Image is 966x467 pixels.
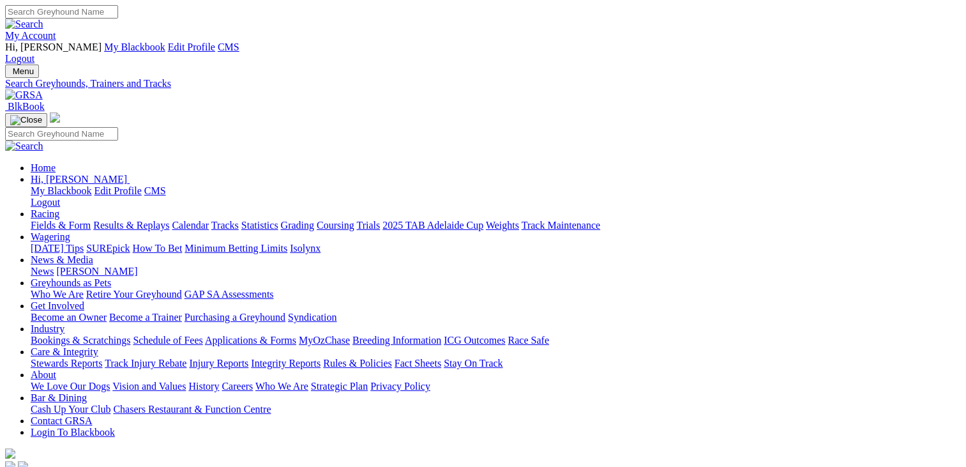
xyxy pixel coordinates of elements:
a: Integrity Reports [251,358,321,369]
a: Get Involved [31,300,84,311]
a: [DATE] Tips [31,243,84,254]
a: Statistics [241,220,278,231]
a: Who We Are [255,381,308,392]
span: Hi, [PERSON_NAME] [5,42,102,52]
a: GAP SA Assessments [185,289,274,300]
a: Logout [5,53,34,64]
a: Rules & Policies [323,358,392,369]
a: Breeding Information [352,335,441,346]
img: Close [10,115,42,125]
a: Results & Replays [93,220,169,231]
div: Care & Integrity [31,358,961,369]
a: Bookings & Scratchings [31,335,130,346]
a: Race Safe [508,335,548,346]
a: Coursing [317,220,354,231]
a: Chasers Restaurant & Function Centre [113,404,271,415]
img: Search [5,141,43,152]
a: Racing [31,208,59,219]
a: Contact GRSA [31,415,92,426]
img: logo-grsa-white.png [5,448,15,459]
a: Logout [31,197,60,208]
a: Vision and Values [112,381,186,392]
a: Tracks [211,220,239,231]
a: [PERSON_NAME] [56,266,137,277]
a: Calendar [172,220,209,231]
a: Edit Profile [94,185,142,196]
a: SUREpick [86,243,130,254]
a: ICG Outcomes [444,335,505,346]
a: Search Greyhounds, Trainers and Tracks [5,78,961,89]
a: News [31,266,54,277]
div: My Account [5,42,961,65]
a: Strategic Plan [311,381,368,392]
a: Injury Reports [189,358,248,369]
input: Search [5,5,118,19]
a: Track Injury Rebate [105,358,186,369]
a: News & Media [31,254,93,265]
div: About [31,381,961,392]
div: News & Media [31,266,961,277]
input: Search [5,127,118,141]
img: Search [5,19,43,30]
div: Industry [31,335,961,346]
a: Schedule of Fees [133,335,202,346]
a: Applications & Forms [205,335,296,346]
a: Bar & Dining [31,392,87,403]
a: Care & Integrity [31,346,98,357]
img: logo-grsa-white.png [50,112,60,123]
button: Toggle navigation [5,65,39,78]
a: Wagering [31,231,70,242]
div: Wagering [31,243,961,254]
a: Edit Profile [168,42,215,52]
a: MyOzChase [299,335,350,346]
a: CMS [144,185,166,196]
a: Login To Blackbook [31,427,115,438]
div: Bar & Dining [31,404,961,415]
a: Stewards Reports [31,358,102,369]
a: My Account [5,30,56,41]
span: Hi, [PERSON_NAME] [31,174,127,185]
a: Trials [356,220,380,231]
a: Hi, [PERSON_NAME] [31,174,130,185]
a: Careers [222,381,253,392]
button: Toggle navigation [5,113,47,127]
a: How To Bet [133,243,183,254]
a: Minimum Betting Limits [185,243,287,254]
a: We Love Our Dogs [31,381,110,392]
a: Stay On Track [444,358,502,369]
a: Who We Are [31,289,84,300]
a: Become an Owner [31,312,107,323]
a: My Blackbook [31,185,92,196]
a: Greyhounds as Pets [31,277,111,288]
a: Isolynx [290,243,321,254]
a: Track Maintenance [522,220,600,231]
a: 2025 TAB Adelaide Cup [382,220,483,231]
div: Greyhounds as Pets [31,289,961,300]
a: Industry [31,323,64,334]
a: About [31,369,56,380]
a: Home [31,162,56,173]
a: Cash Up Your Club [31,404,110,415]
a: CMS [218,42,239,52]
div: Get Involved [31,312,961,323]
a: Fields & Form [31,220,91,231]
a: Retire Your Greyhound [86,289,182,300]
a: Grading [281,220,314,231]
img: GRSA [5,89,43,101]
a: History [188,381,219,392]
a: Syndication [288,312,336,323]
div: Racing [31,220,961,231]
a: Privacy Policy [370,381,430,392]
a: Fact Sheets [395,358,441,369]
a: Become a Trainer [109,312,182,323]
a: Weights [486,220,519,231]
a: Purchasing a Greyhound [185,312,285,323]
span: BlkBook [8,101,45,112]
a: My Blackbook [104,42,165,52]
span: Menu [13,66,34,76]
div: Hi, [PERSON_NAME] [31,185,961,208]
a: BlkBook [5,101,45,112]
